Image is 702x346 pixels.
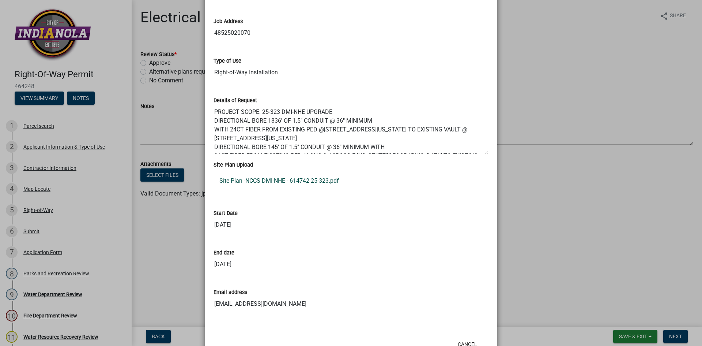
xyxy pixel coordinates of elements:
[214,250,234,256] label: End date
[214,98,257,103] label: Details of Request
[214,290,247,295] label: Email address
[214,163,253,168] label: Site Plan Upload
[214,105,488,155] textarea: PROJECT SCOPE: 25-323 DMI-NHE UPGRADE DIRECTIONAL BORE 1836' OF 1.5" CONDUIT @ 36" MINIMUM WITH 2...
[214,172,488,190] a: Site Plan -NCCS DMI-NHE - 614742 25-323.pdf
[214,211,238,216] label: Start Date
[214,19,243,24] label: Job Address
[214,59,241,64] label: Type of Use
